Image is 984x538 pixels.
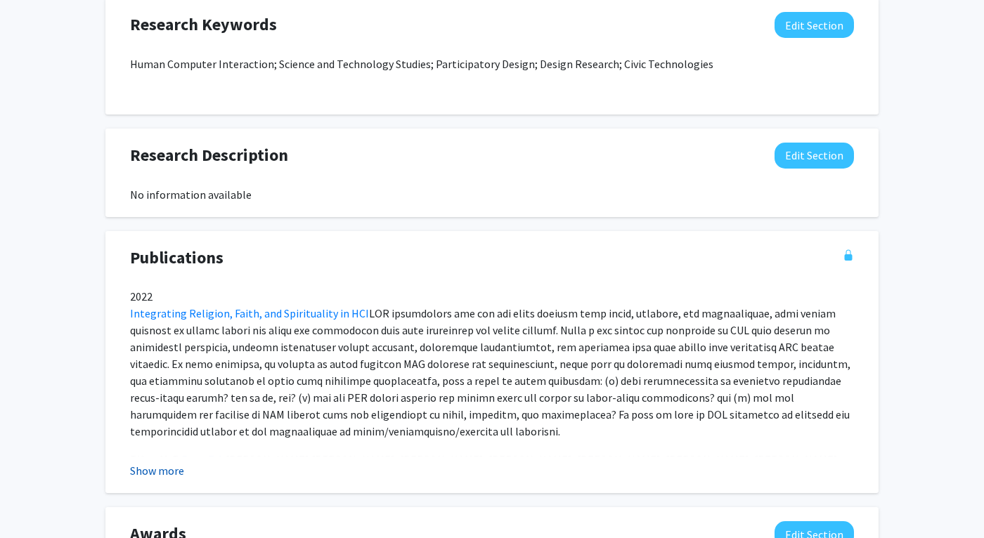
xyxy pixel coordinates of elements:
[11,475,60,527] iframe: Chat
[130,186,854,203] div: No information available
[130,12,277,37] span: Research Keywords
[775,12,854,38] button: Edit Research Keywords
[130,245,224,270] span: Publications
[130,462,184,479] button: Show more
[130,306,369,320] a: Integrating Religion, Faith, and Spirituality in HCI
[130,55,854,100] div: Human Computer Interaction; Science and Technology Studies; Participatory Design; Design Research...
[130,143,288,168] span: Research Description
[775,143,854,169] button: Edit Research Description
[181,452,226,466] a: Peer, F. A.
